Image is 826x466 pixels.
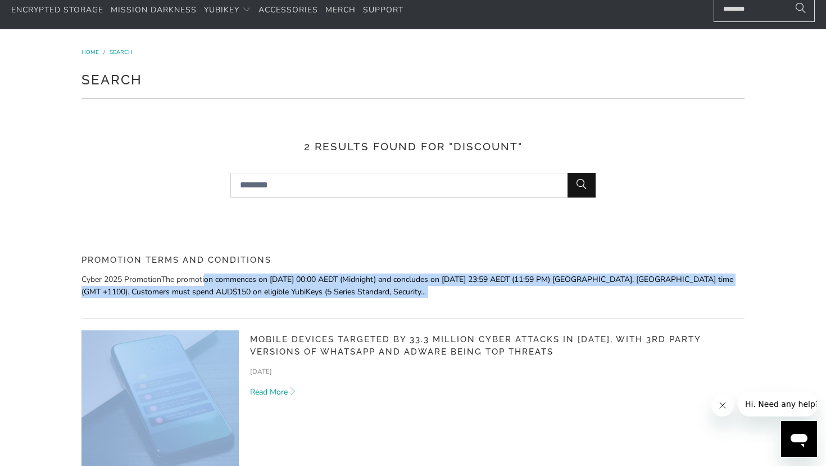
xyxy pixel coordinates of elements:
a: Home [81,48,101,56]
input: Search... [230,173,596,198]
span: Accessories [258,5,318,15]
span: [DATE] [250,365,272,378]
span: Encrypted Storage [11,5,103,15]
a: Read More [250,387,297,397]
span: Merch [325,5,356,15]
span: / [103,48,105,56]
span: Hi. Need any help? [7,8,81,17]
a: Mobile Devices Targeted by 33.3 million Cyber Attacks in [DATE], with 3rd party versions of Whats... [250,334,701,357]
span: Mission Darkness [111,5,197,15]
span: Support [363,5,403,15]
button: Search [568,173,596,198]
iframe: Message from company [738,392,817,416]
h3: 2 results found for "discount" [81,138,745,155]
h1: Search [81,68,745,90]
p: Cyber 2025 PromotionThe promotion commences on [DATE] 00:00 AEDT (Midnight) and concludes on [DAT... [81,274,745,299]
a: Search [110,48,133,56]
iframe: Button to launch messaging window [781,421,817,457]
a: Promotion Terms and Conditions [81,255,271,265]
span: YubiKey [204,5,239,15]
iframe: Close message [711,394,734,416]
span: Home [81,48,99,56]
